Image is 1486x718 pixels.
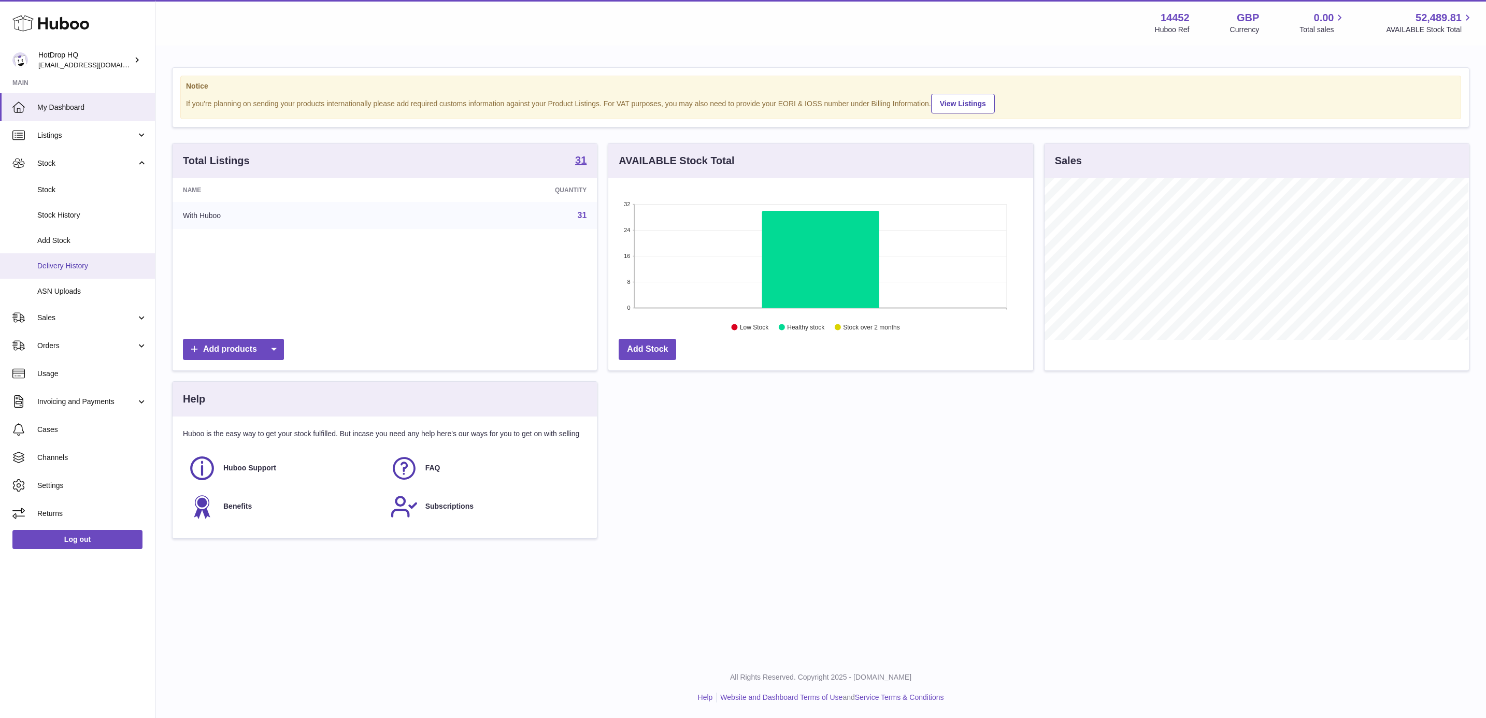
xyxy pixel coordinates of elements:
text: 16 [624,253,631,259]
p: Huboo is the easy way to get your stock fulfilled. But incase you need any help here's our ways f... [183,429,587,439]
a: Benefits [188,493,380,521]
text: 0 [627,305,631,311]
span: Cases [37,425,147,435]
a: Add products [183,339,284,360]
a: 52,489.81 AVAILABLE Stock Total [1386,11,1474,35]
h3: AVAILABLE Stock Total [619,154,734,168]
a: Help [698,693,713,701]
span: FAQ [425,463,440,473]
text: 8 [627,279,631,285]
span: Channels [37,453,147,463]
p: All Rights Reserved. Copyright 2025 - [DOMAIN_NAME] [164,672,1478,682]
span: Total sales [1299,25,1346,35]
span: Settings [37,481,147,491]
span: Orders [37,341,136,351]
td: With Huboo [173,202,396,229]
img: internalAdmin-14452@internal.huboo.com [12,52,28,68]
li: and [717,693,944,702]
h3: Sales [1055,154,1082,168]
span: Sales [37,313,136,323]
span: Stock History [37,210,147,220]
span: Delivery History [37,261,147,271]
a: View Listings [931,94,995,113]
th: Quantity [396,178,597,202]
a: 31 [575,155,587,167]
span: AVAILABLE Stock Total [1386,25,1474,35]
a: FAQ [390,454,582,482]
span: 52,489.81 [1416,11,1462,25]
a: Subscriptions [390,493,582,521]
div: Huboo Ref [1155,25,1190,35]
span: [EMAIL_ADDRESS][DOMAIN_NAME] [38,61,152,69]
span: Usage [37,369,147,379]
th: Name [173,178,396,202]
div: Currency [1230,25,1260,35]
span: Add Stock [37,236,147,246]
strong: 31 [575,155,587,165]
text: Low Stock [740,324,769,331]
span: Subscriptions [425,501,474,511]
strong: 14452 [1161,11,1190,25]
span: Returns [37,509,147,519]
a: Huboo Support [188,454,380,482]
a: Add Stock [619,339,676,360]
span: Benefits [223,501,252,511]
div: If you're planning on sending your products internationally please add required customs informati... [186,92,1455,113]
span: My Dashboard [37,103,147,112]
text: Healthy stock [788,324,825,331]
h3: Total Listings [183,154,250,168]
span: Listings [37,131,136,140]
span: Huboo Support [223,463,276,473]
span: Stock [37,159,136,168]
h3: Help [183,392,205,406]
a: Website and Dashboard Terms of Use [720,693,842,701]
strong: Notice [186,81,1455,91]
span: ASN Uploads [37,286,147,296]
text: 32 [624,201,631,207]
span: Stock [37,185,147,195]
span: 0.00 [1314,11,1334,25]
a: 31 [578,211,587,220]
div: HotDrop HQ [38,50,132,70]
a: 0.00 Total sales [1299,11,1346,35]
text: 24 [624,227,631,233]
text: Stock over 2 months [844,324,900,331]
span: Invoicing and Payments [37,397,136,407]
a: Service Terms & Conditions [855,693,944,701]
strong: GBP [1237,11,1259,25]
a: Log out [12,530,142,549]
